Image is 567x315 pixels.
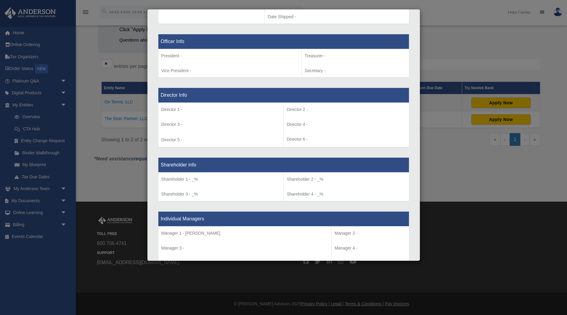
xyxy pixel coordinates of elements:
[161,259,328,267] p: Manager 5 -
[305,67,406,75] p: Secretary -
[335,244,406,252] p: Manager 4 -
[335,230,406,237] p: Manager 2 -
[287,121,406,128] p: Director 4 -
[287,136,406,143] p: Director 6 -
[287,106,406,113] p: Director 2 -
[268,13,406,21] p: Date Shipped -
[158,158,409,173] th: Shareholder info
[161,52,298,60] p: President -
[161,244,328,252] p: Manager 3 -
[287,190,406,198] p: Shareholder 4 - _%
[158,34,409,49] th: Officer Info
[161,121,281,128] p: Director 3 -
[161,190,281,198] p: Shareholder 3 - _%
[158,103,284,148] td: Director 5 -
[287,176,406,183] p: Shareholder 2 - _%
[161,230,328,237] p: Manager 1 - [PERSON_NAME]
[161,176,281,183] p: Shareholder 1 - _%
[161,106,281,113] p: Director 1 -
[158,88,409,103] th: Director Info
[305,52,406,60] p: Treasurer -
[161,67,298,75] p: Vice President -
[158,211,409,226] th: Individual Managers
